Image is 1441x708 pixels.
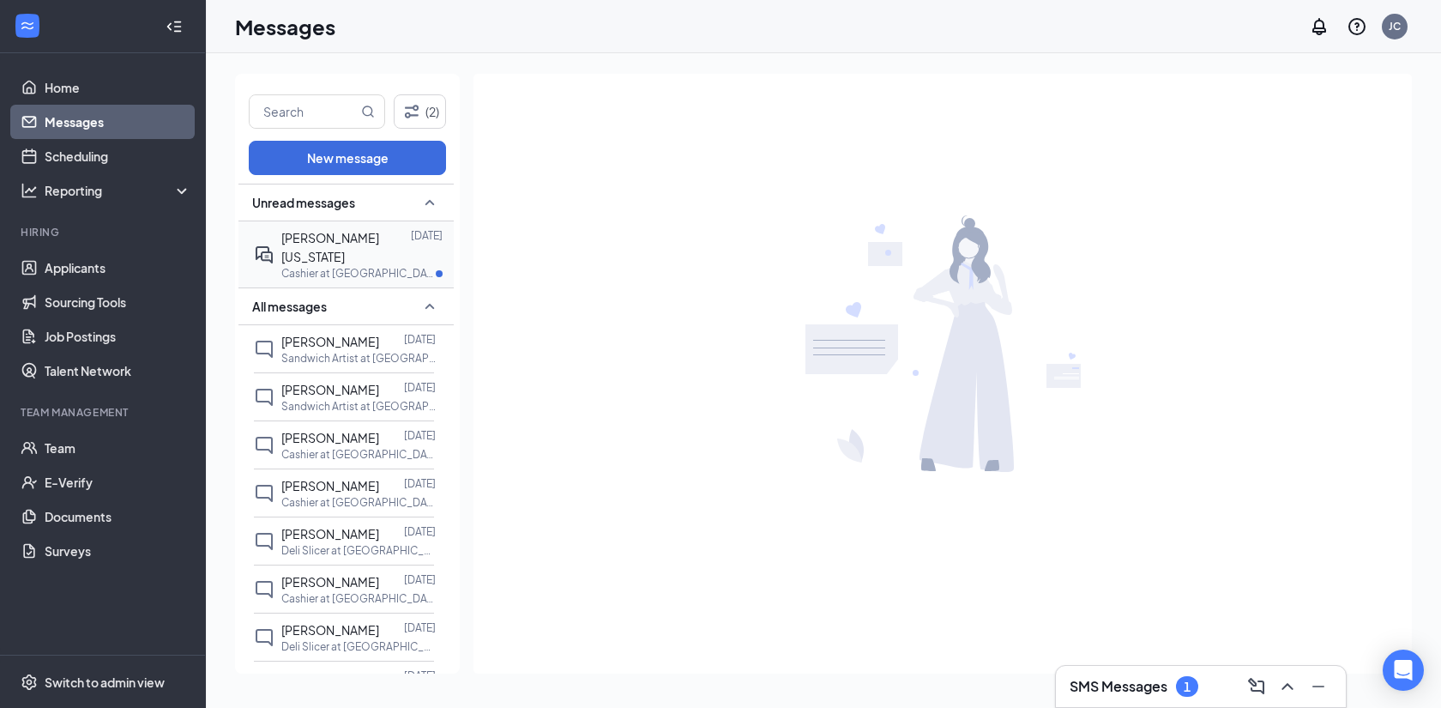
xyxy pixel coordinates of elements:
p: [DATE] [404,620,436,635]
a: Home [45,70,191,105]
span: [PERSON_NAME] [281,622,379,638]
svg: ChatInactive [254,579,274,600]
div: 1 [1184,680,1191,694]
div: Open Intercom Messenger [1383,650,1424,691]
a: E-Verify [45,465,191,499]
svg: Minimize [1308,676,1329,697]
span: [PERSON_NAME] [281,382,379,397]
a: Team [45,431,191,465]
svg: Filter [401,101,422,122]
svg: ChatInactive [254,387,274,408]
p: [DATE] [404,332,436,347]
svg: ChatInactive [254,483,274,504]
svg: SmallChevronUp [419,192,440,213]
svg: Settings [21,674,38,691]
span: All messages [252,298,327,315]
svg: MagnifyingGlass [361,105,375,118]
p: Deli Slicer at [GEOGRAPHIC_DATA] [PERSON_NAME]'s 25012 [281,543,436,558]
svg: ComposeMessage [1246,676,1267,697]
button: Minimize [1305,673,1332,700]
svg: ChatInactive [254,531,274,552]
a: Documents [45,499,191,534]
a: Talent Network [45,354,191,388]
svg: SmallChevronUp [419,296,440,317]
svg: ChatInactive [254,627,274,648]
button: Filter (2) [394,94,446,129]
input: Search [250,95,358,128]
svg: ChatInactive [254,339,274,360]
a: Sourcing Tools [45,285,191,319]
p: [DATE] [404,572,436,587]
a: Job Postings [45,319,191,354]
p: [DATE] [404,428,436,443]
p: Cashier at [GEOGRAPHIC_DATA] [PERSON_NAME]'s 25012 [281,266,436,281]
p: Cashier at [GEOGRAPHIC_DATA] [PERSON_NAME]'s 25012 [281,495,436,510]
p: Cashier at [GEOGRAPHIC_DATA] [PERSON_NAME]'s 25012 [281,591,436,606]
span: [PERSON_NAME] [281,478,379,493]
div: Hiring [21,225,188,239]
svg: ChevronUp [1277,676,1298,697]
a: Messages [45,105,191,139]
button: ComposeMessage [1243,673,1270,700]
span: [PERSON_NAME] [281,526,379,542]
svg: Analysis [21,182,38,199]
p: Cashier at [GEOGRAPHIC_DATA] [PERSON_NAME]'s 25012 [281,447,436,462]
p: [DATE] [404,476,436,491]
h1: Messages [235,12,335,41]
h3: SMS Messages [1070,677,1167,696]
svg: QuestionInfo [1347,16,1367,37]
a: Applicants [45,251,191,285]
svg: Notifications [1309,16,1329,37]
svg: ActiveDoubleChat [254,245,274,265]
p: Deli Slicer at [GEOGRAPHIC_DATA] [PERSON_NAME]'s 25012 [281,639,436,654]
svg: ChatInactive [254,435,274,456]
span: [PERSON_NAME] [281,430,379,445]
div: Switch to admin view [45,674,165,691]
p: [DATE] [404,524,436,539]
p: Sandwich Artist at [GEOGRAPHIC_DATA] [PERSON_NAME]'s 25012 [281,351,436,366]
span: [PERSON_NAME] [281,670,379,686]
a: Surveys [45,534,191,568]
span: [PERSON_NAME] [281,334,379,349]
span: Unread messages [252,194,355,211]
svg: Collapse [166,18,183,35]
svg: WorkstreamLogo [19,17,36,34]
span: [PERSON_NAME][US_STATE] [281,230,379,264]
div: Reporting [45,182,192,199]
p: Sandwich Artist at [GEOGRAPHIC_DATA] [PERSON_NAME]'s 25012 [281,399,436,414]
p: [DATE] [404,380,436,395]
button: New message [249,141,446,175]
p: [DATE] [404,669,436,683]
span: [PERSON_NAME] [281,574,379,590]
div: JC [1389,19,1401,33]
a: Scheduling [45,139,191,173]
p: [DATE] [411,228,443,243]
div: Team Management [21,405,188,420]
button: ChevronUp [1274,673,1301,700]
